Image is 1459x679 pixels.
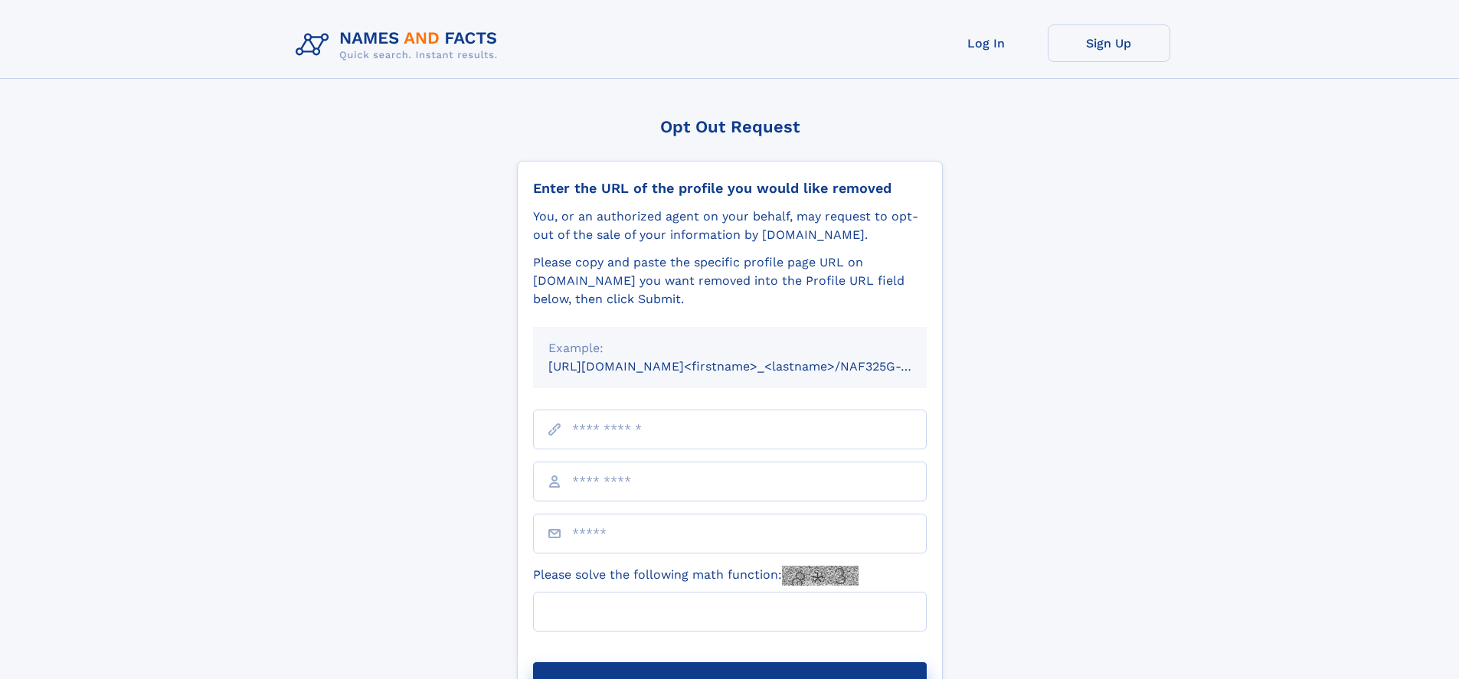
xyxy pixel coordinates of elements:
[533,253,927,308] div: Please copy and paste the specific profile page URL on [DOMAIN_NAME] you want removed into the Pr...
[517,117,943,136] div: Opt Out Request
[548,359,956,374] small: [URL][DOMAIN_NAME]<firstname>_<lastname>/NAF325G-xxxxxxxx
[1048,24,1170,62] a: Sign Up
[533,207,927,244] div: You, or an authorized agent on your behalf, may request to opt-out of the sale of your informatio...
[533,180,927,197] div: Enter the URL of the profile you would like removed
[548,339,911,357] div: Example:
[290,24,510,66] img: Logo Names and Facts
[533,566,859,586] label: Please solve the following math function:
[925,24,1048,62] a: Log In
